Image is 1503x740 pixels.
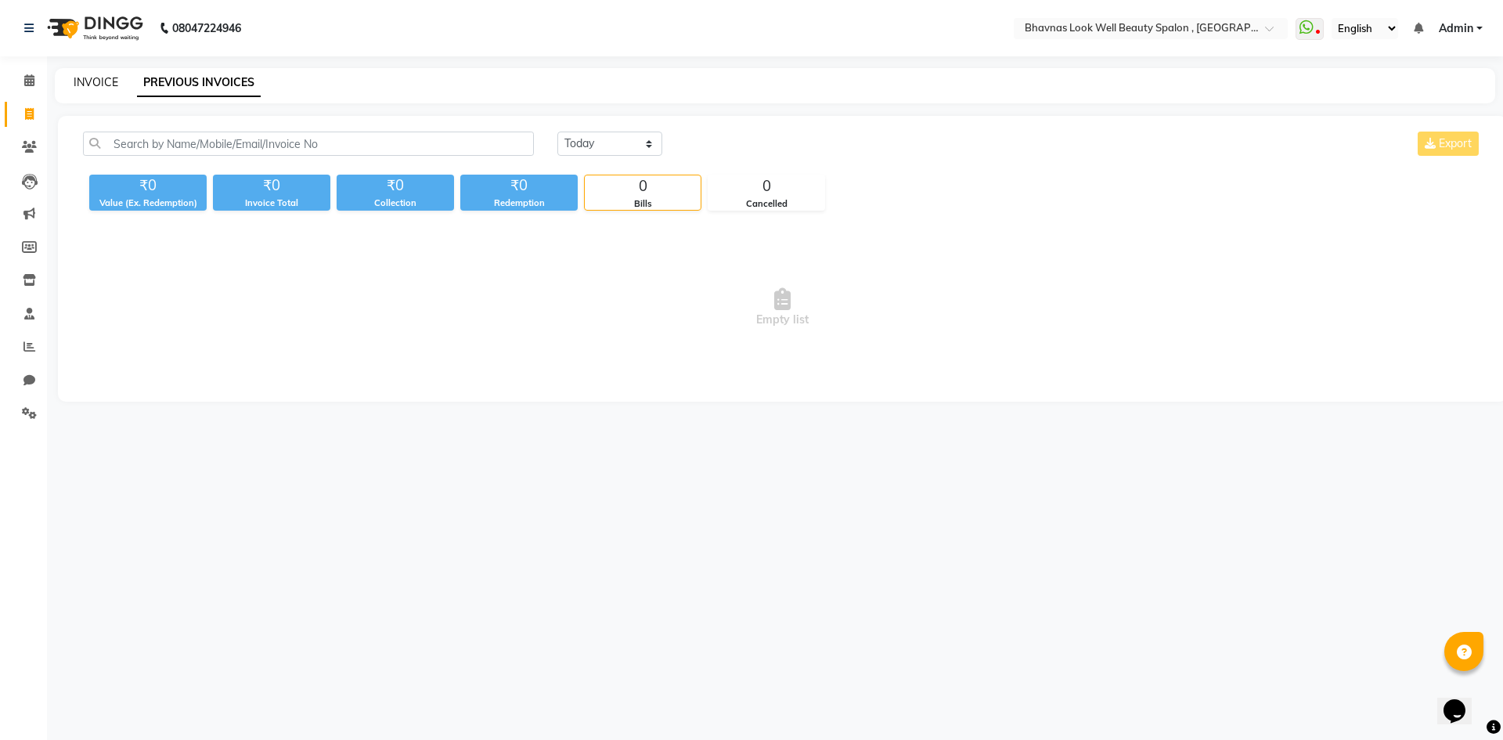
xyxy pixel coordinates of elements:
[585,175,701,197] div: 0
[74,75,118,89] a: INVOICE
[83,229,1482,386] span: Empty list
[89,175,207,197] div: ₹0
[337,197,454,210] div: Collection
[1437,677,1487,724] iframe: chat widget
[337,175,454,197] div: ₹0
[40,6,147,50] img: logo
[585,197,701,211] div: Bills
[460,197,578,210] div: Redemption
[1439,20,1473,37] span: Admin
[83,132,534,156] input: Search by Name/Mobile/Email/Invoice No
[137,69,261,97] a: PREVIOUS INVOICES
[89,197,207,210] div: Value (Ex. Redemption)
[708,175,824,197] div: 0
[213,175,330,197] div: ₹0
[460,175,578,197] div: ₹0
[708,197,824,211] div: Cancelled
[172,6,241,50] b: 08047224946
[213,197,330,210] div: Invoice Total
